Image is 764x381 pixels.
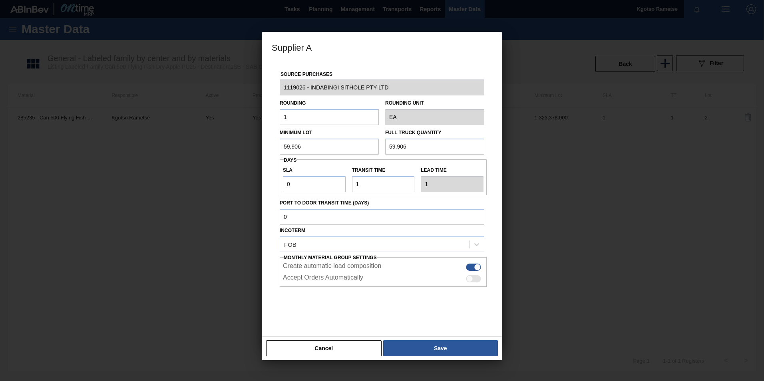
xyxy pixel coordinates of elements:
[284,157,296,163] span: Days
[284,241,296,248] div: FOB
[385,130,441,135] label: Full Truck Quantity
[385,97,484,109] label: Rounding Unit
[280,100,306,106] label: Rounding
[283,262,381,272] label: Create automatic load composition
[383,340,498,356] button: Save
[280,130,312,135] label: Minimum Lot
[262,32,502,62] h3: Supplier A
[352,165,415,176] label: Transit time
[283,274,363,284] label: Accept Orders Automatically
[421,165,483,176] label: Lead time
[284,255,377,260] span: Monthly Material Group Settings
[266,340,382,356] button: Cancel
[280,197,484,209] label: Port to Door Transit Time (days)
[280,260,487,272] div: This setting enables the automatic creation of load composition on the supplier side if the order...
[280,228,305,233] label: Incoterm
[280,272,487,284] div: This configuration enables automatic acceptance of the order on the supplier side
[283,165,346,176] label: SLA
[281,71,332,77] label: Source Purchases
